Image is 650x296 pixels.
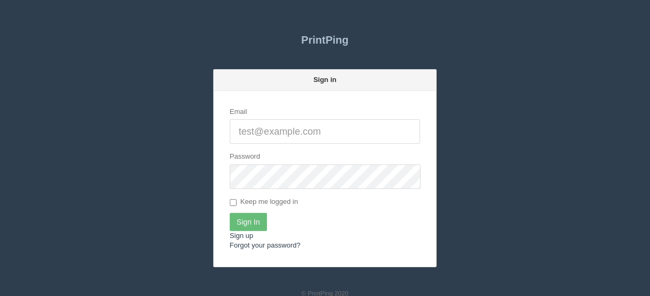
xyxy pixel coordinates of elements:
[230,119,420,144] input: test@example.com
[230,199,237,206] input: Keep me logged in
[230,152,260,162] label: Password
[213,27,437,53] a: PrintPing
[230,197,298,208] label: Keep me logged in
[230,213,267,231] input: Sign In
[230,232,253,240] a: Sign up
[313,76,336,84] strong: Sign in
[230,107,247,117] label: Email
[230,241,301,249] a: Forgot your password?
